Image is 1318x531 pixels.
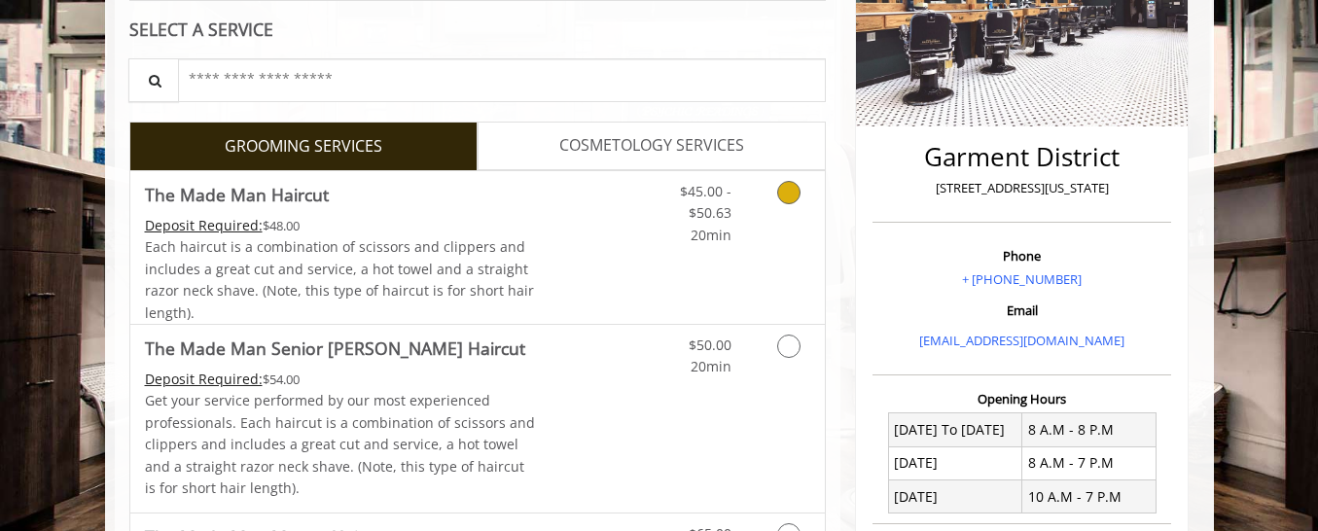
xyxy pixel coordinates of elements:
[145,216,263,234] span: This service needs some Advance to be paid before we block your appointment
[559,133,744,159] span: COSMETOLOGY SERVICES
[145,181,329,208] b: The Made Man Haircut
[145,335,525,362] b: The Made Man Senior [PERSON_NAME] Haircut
[877,249,1166,263] h3: Phone
[1022,446,1157,479] td: 8 A.M - 7 P.M
[877,178,1166,198] p: [STREET_ADDRESS][US_STATE]
[680,182,731,222] span: $45.00 - $50.63
[873,392,1171,406] h3: Opening Hours
[1022,413,1157,446] td: 8 A.M - 8 P.M
[877,303,1166,317] h3: Email
[145,369,536,390] div: $54.00
[888,446,1022,479] td: [DATE]
[877,143,1166,171] h2: Garment District
[962,270,1082,288] a: + [PHONE_NUMBER]
[128,58,179,102] button: Service Search
[145,390,536,499] p: Get your service performed by our most experienced professionals. Each haircut is a combination o...
[888,413,1022,446] td: [DATE] To [DATE]
[691,357,731,375] span: 20min
[919,332,1124,349] a: [EMAIL_ADDRESS][DOMAIN_NAME]
[1022,480,1157,513] td: 10 A.M - 7 P.M
[145,215,536,236] div: $48.00
[129,20,827,39] div: SELECT A SERVICE
[888,480,1022,513] td: [DATE]
[691,226,731,244] span: 20min
[225,134,382,159] span: GROOMING SERVICES
[145,370,263,388] span: This service needs some Advance to be paid before we block your appointment
[145,237,534,321] span: Each haircut is a combination of scissors and clippers and includes a great cut and service, a ho...
[689,336,731,354] span: $50.00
